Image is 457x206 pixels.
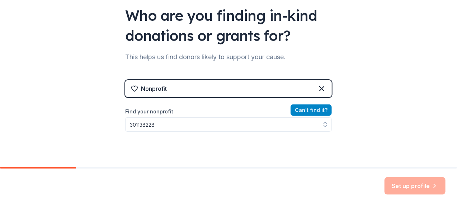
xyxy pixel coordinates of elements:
div: Who are you finding in-kind donations or grants for? [125,5,332,46]
div: Nonprofit [141,84,167,93]
div: This helps us find donors likely to support your cause. [125,51,332,63]
input: Search by name, EIN, or city [125,117,332,132]
button: Can't find it? [291,104,332,116]
label: Find your nonprofit [125,107,332,116]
